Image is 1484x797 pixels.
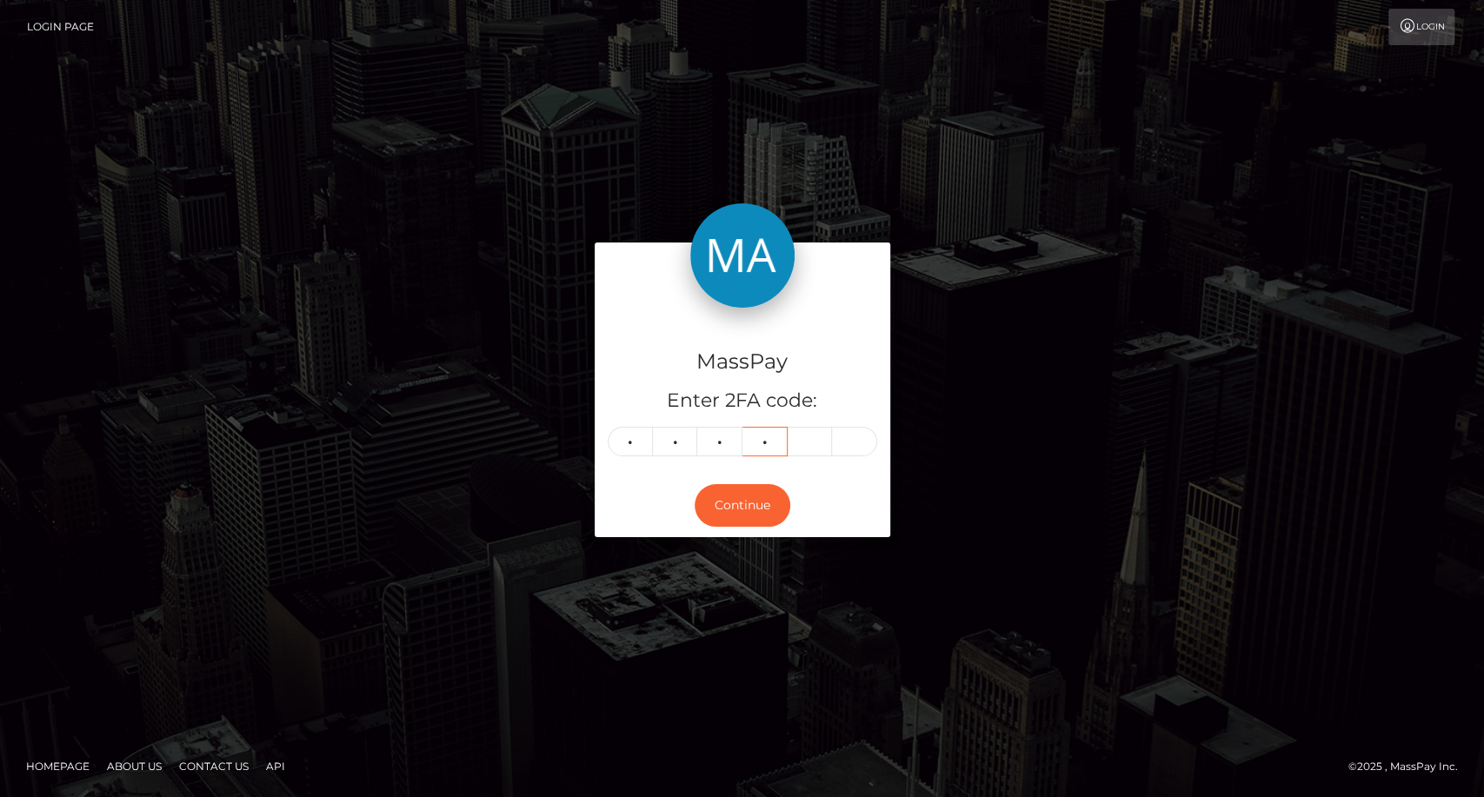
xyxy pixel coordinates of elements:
a: Login [1388,9,1454,45]
a: API [259,753,292,780]
a: Contact Us [172,753,256,780]
h5: Enter 2FA code: [608,388,877,415]
img: MassPay [690,203,795,308]
a: About Us [100,753,169,780]
a: Login Page [27,9,94,45]
button: Continue [695,484,790,527]
h4: MassPay [608,347,877,377]
div: © 2025 , MassPay Inc. [1348,757,1471,776]
a: Homepage [19,753,96,780]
